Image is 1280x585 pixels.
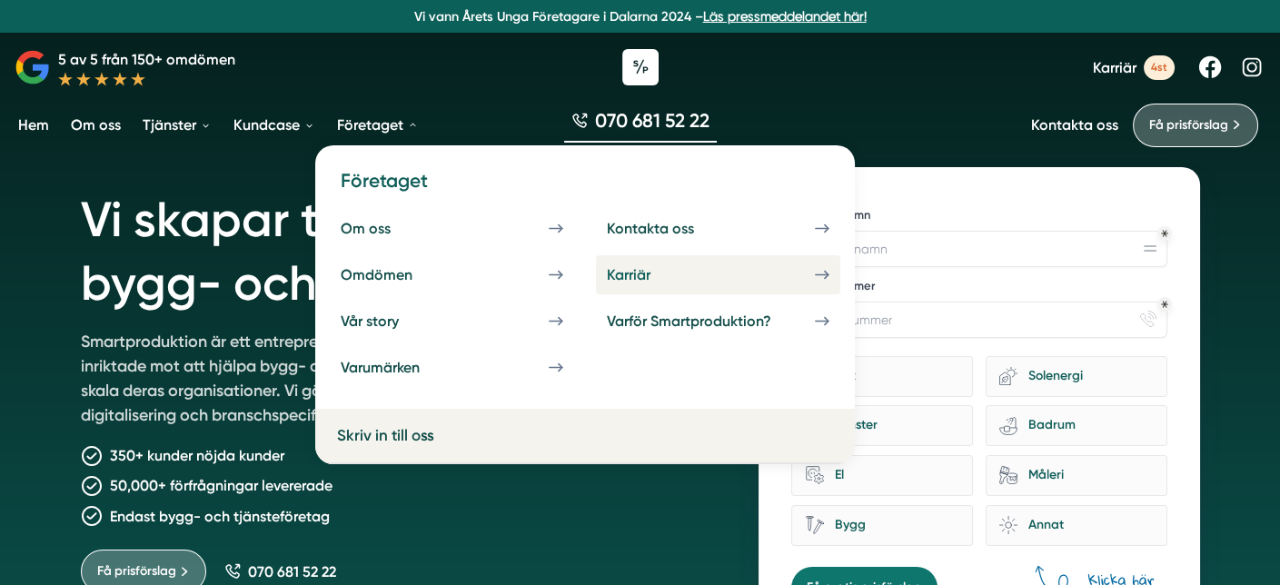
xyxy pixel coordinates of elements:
a: Kundcase [230,102,319,148]
a: Få prisförslag [1133,104,1258,147]
span: 070 681 52 22 [595,107,709,134]
span: 070 681 52 22 [248,563,336,580]
p: 350+ kunder nöjda kunder [110,444,284,467]
span: Få prisförslag [1149,115,1228,135]
div: Varför Smartproduktion? [607,312,815,330]
p: 5 av 5 från 150+ omdömen [58,48,235,71]
span: 4st [1144,55,1175,80]
span: Få prisförslag [97,561,176,581]
a: Skriv in till oss [337,423,578,448]
h4: Företaget [330,167,840,208]
a: Läs pressmeddelandet här! [703,9,867,24]
h1: Vi skapar tillväxt för bygg- och tjänsteföretag [81,167,716,330]
p: Vi vann Årets Unga Företagare i Dalarna 2024 – [7,7,1273,25]
p: Smartproduktion är ett entreprenörsdrivet bolag som är specifikt inriktade mot att hjälpa bygg- o... [81,330,604,435]
div: Obligatoriskt [1161,230,1168,237]
p: 50,000+ förfrågningar levererade [110,474,332,497]
a: Kontakta oss [596,209,840,248]
a: Om oss [67,102,124,148]
a: Kontakta oss [1031,116,1118,134]
a: 070 681 52 22 [224,563,336,580]
div: Vår story [341,312,442,330]
a: Varumärken [330,348,574,387]
a: Vår story [330,302,574,341]
div: Kontakta oss [607,220,738,237]
a: Omdömen [330,255,574,294]
a: Tjänster [139,102,215,148]
label: Telefonnummer [791,278,1166,298]
a: Karriär [596,255,840,294]
span: Karriär [1093,59,1136,76]
a: Hem [15,102,53,148]
a: Varför Smartproduktion? [596,302,840,341]
input: Företagsnamn [791,231,1166,267]
a: 070 681 52 22 [564,107,717,143]
a: Om oss [330,209,574,248]
p: Endast bygg- och tjänsteföretag [110,505,330,528]
div: Varumärken [341,359,463,376]
div: Om oss [341,220,434,237]
label: Företagsnamn [791,207,1166,227]
a: Företaget [333,102,422,148]
a: Karriär 4st [1093,55,1175,80]
div: Omdömen [341,266,456,283]
div: Obligatoriskt [1161,301,1168,308]
div: Karriär [607,266,694,283]
input: Telefonnummer [791,302,1166,338]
